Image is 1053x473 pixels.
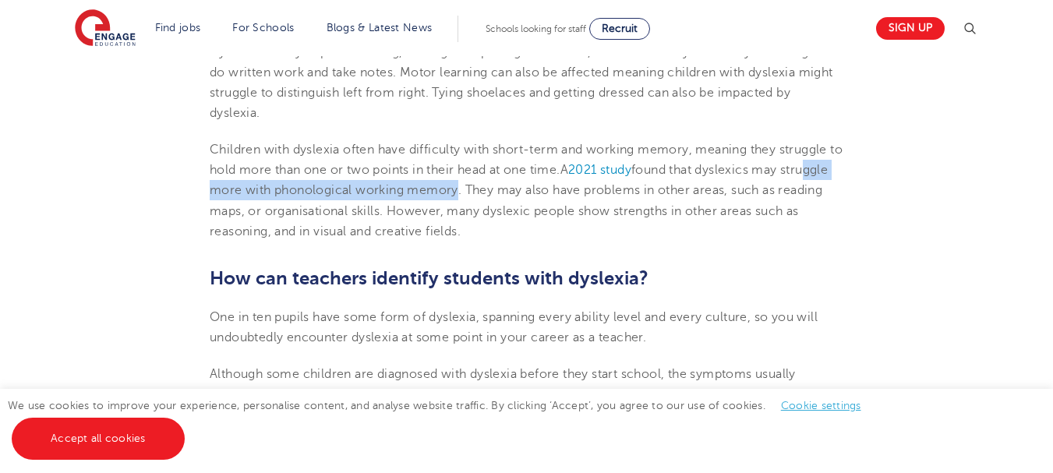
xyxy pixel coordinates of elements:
[602,23,638,34] span: Recruit
[232,22,294,34] a: For Schools
[486,23,586,34] span: Schools looking for staff
[568,163,631,177] a: 2021 study
[210,183,822,238] span: . They may also have problems in other areas, such as reading maps, or organisational skills. How...
[589,18,650,40] a: Recruit
[781,400,861,411] a: Cookie settings
[210,367,796,401] span: Although some children are diagnosed with dyslexia before they start school, the symptoms usually...
[155,22,201,34] a: Find jobs
[876,17,945,40] a: Sign up
[210,267,648,289] b: How can teachers identify students with dyslexia?
[210,143,843,177] span: Children with dyslexia often have difficulty with short-term and working memory, meaning they str...
[327,22,433,34] a: Blogs & Latest News
[12,418,185,460] a: Accept all cookies
[8,400,877,444] span: We use cookies to improve your experience, personalise content, and analyse website traffic. By c...
[210,310,818,344] span: One in ten pupils have some form of dyslexia, spanning every ability level and every culture, so ...
[560,163,568,177] span: A
[75,9,136,48] img: Engage Education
